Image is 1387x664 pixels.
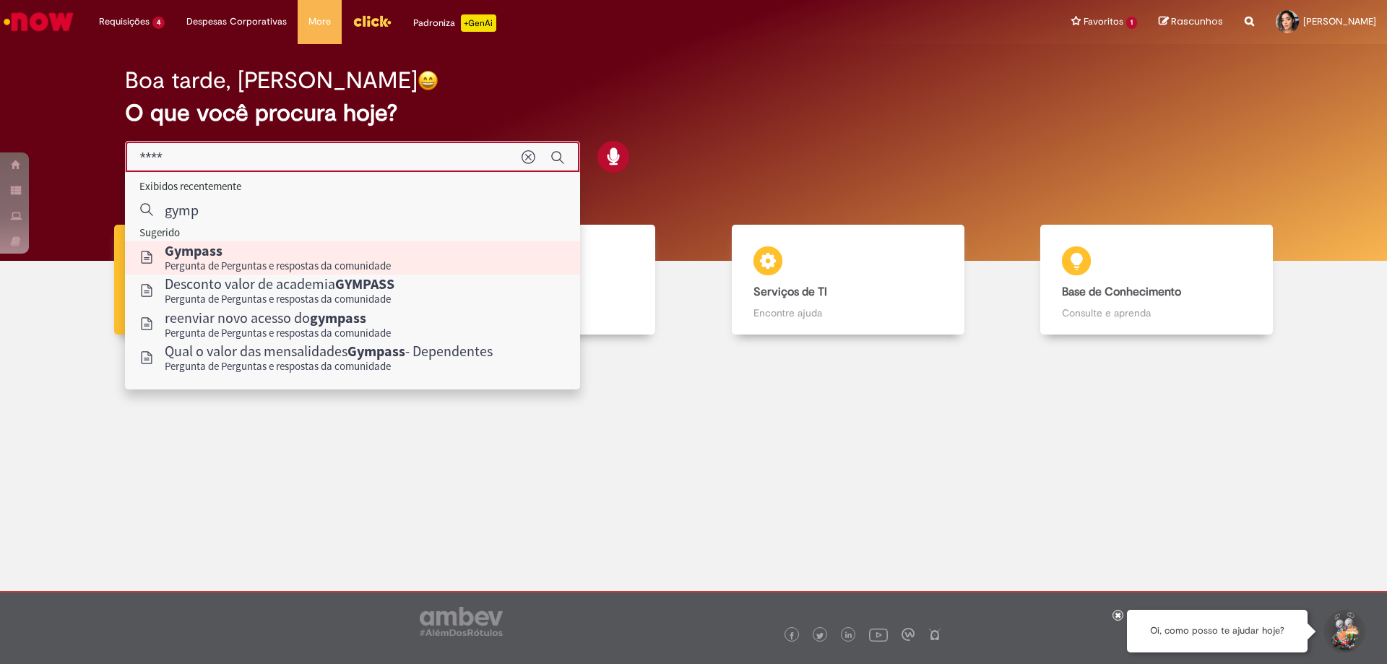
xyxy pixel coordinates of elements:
[788,632,795,639] img: logo_footer_facebook.png
[845,631,852,640] img: logo_footer_linkedin.png
[125,68,418,93] h2: Boa tarde, [PERSON_NAME]
[99,14,150,29] span: Requisições
[1062,306,1251,320] p: Consulte e aprenda
[420,607,503,636] img: logo_footer_ambev_rotulo_gray.png
[753,285,827,299] b: Serviços de TI
[693,225,1003,335] a: Serviços de TI Encontre ajuda
[1322,610,1365,653] button: Iniciar Conversa de Suporte
[152,17,165,29] span: 4
[1084,14,1123,29] span: Favoritos
[902,628,915,641] img: logo_footer_workplace.png
[186,14,287,29] span: Despesas Corporativas
[928,628,941,641] img: logo_footer_naosei.png
[869,625,888,644] img: logo_footer_youtube.png
[76,225,385,335] a: Tirar dúvidas Tirar dúvidas com Lupi Assist e Gen Ai
[816,632,824,639] img: logo_footer_twitter.png
[753,306,943,320] p: Encontre ajuda
[1062,285,1181,299] b: Base de Conhecimento
[418,70,438,91] img: happy-face.png
[125,100,1263,126] h2: O que você procura hoje?
[1171,14,1223,28] span: Rascunhos
[413,14,496,32] div: Padroniza
[1,7,76,36] img: ServiceNow
[308,14,331,29] span: More
[1003,225,1312,335] a: Base de Conhecimento Consulte e aprenda
[1126,17,1137,29] span: 1
[1127,610,1308,652] div: Oi, como posso te ajudar hoje?
[461,14,496,32] p: +GenAi
[1159,15,1223,29] a: Rascunhos
[353,10,392,32] img: click_logo_yellow_360x200.png
[1303,15,1376,27] span: [PERSON_NAME]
